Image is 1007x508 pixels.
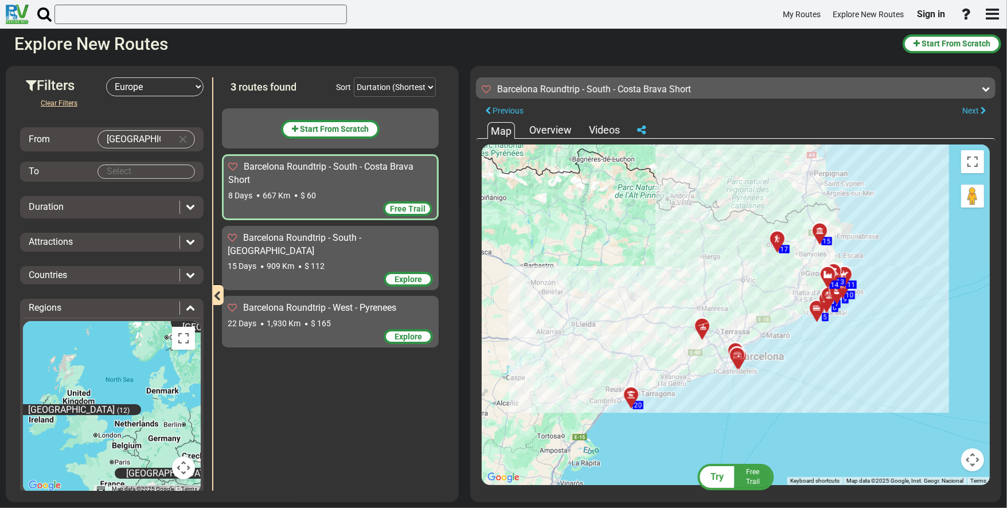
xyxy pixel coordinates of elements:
div: Sort [336,81,351,93]
span: 6 [833,304,837,312]
span: Map data ©2025 Google, Inst. Geogr. Nacional [846,478,963,484]
button: Keyboard shortcuts [97,485,105,493]
span: To [29,166,39,177]
button: Toggle fullscreen view [172,327,195,350]
div: Attractions [23,236,201,249]
span: 11 [848,280,856,288]
a: Terms (opens in new tab) [181,486,197,492]
span: Barcelona Roundtrip - West - Pyrenees [243,302,396,313]
span: Countries [29,269,67,280]
span: Previous [493,106,524,115]
div: Explore [384,272,433,287]
button: Previous [476,103,533,119]
span: $ 112 [305,261,325,271]
span: Explore New Routes [833,10,904,19]
button: Map camera controls [172,456,195,479]
span: 9 [844,295,848,303]
span: Start From Scratch [300,124,369,134]
span: [GEOGRAPHIC_DATA] / [GEOGRAPHIC_DATA] [182,311,280,333]
span: 22 Days [228,319,256,328]
h3: Filters [26,78,106,93]
span: 20 [634,401,642,409]
span: Regions [29,302,61,313]
span: $ 60 [300,191,316,200]
span: Try [711,471,724,482]
span: Free Trail [746,468,760,486]
span: 17 [780,245,789,253]
span: 14 [831,280,839,288]
span: Explore [395,275,422,284]
a: My Routes [778,3,826,26]
button: Keyboard shortcuts [790,477,840,485]
div: Barcelona Roundtrip - South - Costa Brava Short 8 Days 667 Km $ 60 Free Trail [222,154,439,220]
div: Duration [23,201,201,214]
h2: Explore New Routes [14,34,894,53]
span: (12) [117,407,130,415]
div: Barcelona Roundtrip - South - [GEOGRAPHIC_DATA] 15 Days 909 Km $ 112 Explore [222,226,439,291]
span: 8 Days [228,191,252,200]
input: Select [98,165,194,178]
button: Next [953,103,996,119]
a: Open this area in Google Maps (opens a new window) [26,478,64,493]
span: 909 Km [267,261,294,271]
img: RvPlanetLogo.png [6,5,29,24]
span: From [29,134,50,144]
span: 1,930 Km [267,319,300,328]
div: Videos [586,123,623,138]
span: Sign in [917,9,945,19]
span: 667 Km [263,191,290,200]
a: Open this area in Google Maps (opens a new window) [485,470,522,485]
span: Free Trail [390,204,426,213]
div: Map [487,122,515,139]
img: Google [485,470,522,485]
img: Google [26,478,64,493]
div: Regions [23,302,201,315]
span: My Routes [783,10,821,19]
span: Start From Scratch [922,39,990,48]
span: 13 [837,278,845,286]
span: Explore [395,332,422,341]
span: 15 [823,237,831,245]
button: Toggle fullscreen view [961,150,984,173]
button: Clear Input [174,131,192,148]
a: Terms (opens in new tab) [970,478,986,484]
span: Map data ©2025 Google [112,486,174,492]
span: 5 [823,313,828,321]
span: 15 Days [228,261,256,271]
span: Attractions [29,236,73,247]
span: [GEOGRAPHIC_DATA] [126,468,213,479]
div: Countries [23,269,201,282]
span: Next [962,106,979,115]
span: 7 [836,300,840,308]
button: Drag Pegman onto the map to open Street View [961,185,984,208]
sapn: Barcelona Roundtrip - South - Costa Brava Short [497,84,691,95]
button: Clear Filters [32,96,87,110]
button: Start From Scratch [281,120,380,139]
div: Barcelona Roundtrip - West - Pyrenees 22 Days 1,930 Km $ 165 Explore [222,296,439,347]
a: Sign in [912,2,950,26]
div: Free Trail [383,201,432,216]
div: Explore [384,329,433,344]
span: Barcelona Roundtrip - South - [GEOGRAPHIC_DATA] [228,232,361,256]
a: Explore New Routes [828,3,909,26]
span: 10 [846,291,854,299]
input: Select [98,131,171,148]
span: [GEOGRAPHIC_DATA] [28,405,115,416]
button: Map camera controls [961,448,984,471]
span: routes found [239,81,296,93]
button: Try FreeTrail [694,463,778,491]
span: $ 165 [311,319,331,328]
span: 3 [231,81,236,93]
span: Duration [29,201,64,212]
button: Start From Scratch [903,34,1001,53]
div: Overview [526,123,575,138]
span: Barcelona Roundtrip - South - Costa Brava Short [228,161,413,185]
